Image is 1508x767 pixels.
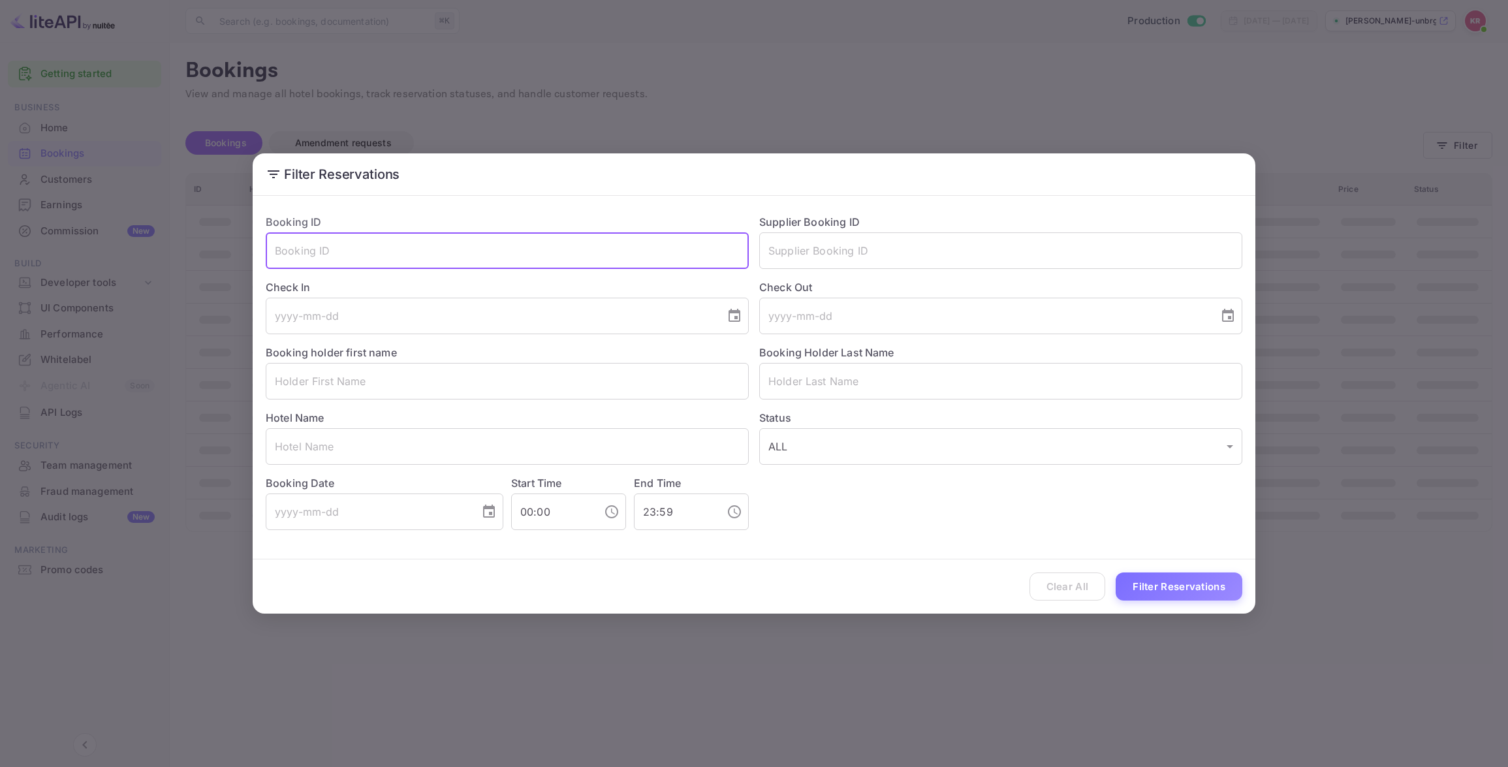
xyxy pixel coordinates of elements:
label: Supplier Booking ID [759,215,860,228]
input: hh:mm [511,493,593,530]
input: Supplier Booking ID [759,232,1242,269]
input: hh:mm [634,493,716,530]
label: End Time [634,477,681,490]
div: ALL [759,428,1242,465]
input: yyyy-mm-dd [759,298,1210,334]
label: Check In [266,279,749,295]
input: yyyy-mm-dd [266,493,471,530]
button: Choose date [476,499,502,525]
label: Status [759,410,1242,426]
input: Booking ID [266,232,749,269]
input: Holder Last Name [759,363,1242,399]
input: Holder First Name [266,363,749,399]
label: Booking Date [266,475,503,491]
button: Choose date [721,303,747,329]
button: Choose time, selected time is 11:59 PM [721,499,747,525]
label: Start Time [511,477,562,490]
label: Hotel Name [266,411,324,424]
button: Choose date [1215,303,1241,329]
label: Booking Holder Last Name [759,346,894,359]
label: Booking ID [266,215,322,228]
h2: Filter Reservations [253,153,1255,195]
label: Check Out [759,279,1242,295]
label: Booking holder first name [266,346,397,359]
button: Filter Reservations [1116,572,1242,601]
button: Choose time, selected time is 12:00 AM [599,499,625,525]
input: Hotel Name [266,428,749,465]
input: yyyy-mm-dd [266,298,716,334]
